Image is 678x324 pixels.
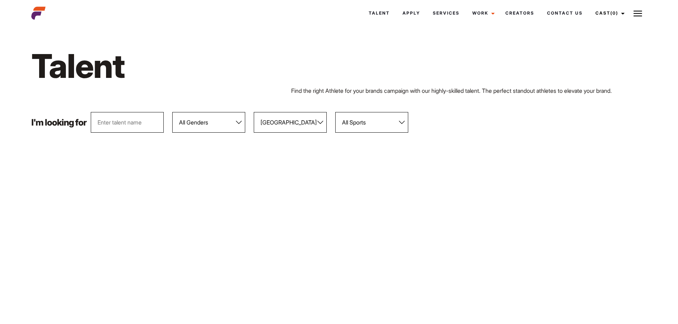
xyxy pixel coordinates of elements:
[466,4,499,23] a: Work
[541,4,589,23] a: Contact Us
[31,118,86,127] p: I'm looking for
[499,4,541,23] a: Creators
[362,4,396,23] a: Talent
[396,4,426,23] a: Apply
[634,9,642,18] img: Burger icon
[610,10,618,16] span: (0)
[31,6,46,20] img: cropped-aefm-brand-fav-22-square.png
[91,112,164,133] input: Enter talent name
[426,4,466,23] a: Services
[31,46,387,86] h1: Talent
[589,4,629,23] a: Cast(0)
[291,86,646,95] p: Find the right Athlete for your brands campaign with our highly-skilled talent. The perfect stand...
